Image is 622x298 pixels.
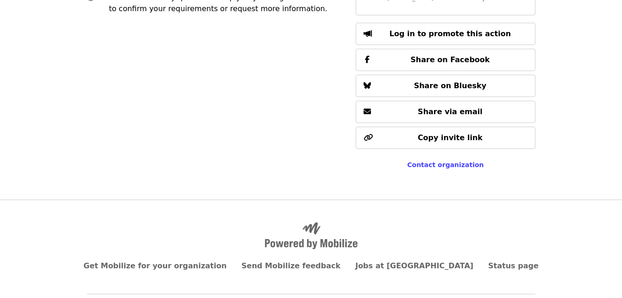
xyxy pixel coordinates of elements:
[356,23,535,45] button: Log in to promote this action
[390,29,511,38] span: Log in to promote this action
[83,261,226,270] a: Get Mobilize for your organization
[414,81,487,90] span: Share on Bluesky
[418,107,483,116] span: Share via email
[356,127,535,149] button: Copy invite link
[356,75,535,97] button: Share on Bluesky
[241,261,340,270] a: Send Mobilize feedback
[87,260,535,272] nav: Primary footer navigation
[265,222,358,249] img: Powered by Mobilize
[488,261,539,270] a: Status page
[356,49,535,71] button: Share on Facebook
[356,101,535,123] button: Share via email
[418,133,483,142] span: Copy invite link
[355,261,473,270] a: Jobs at [GEOGRAPHIC_DATA]
[410,55,490,64] span: Share on Facebook
[407,161,484,168] a: Contact organization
